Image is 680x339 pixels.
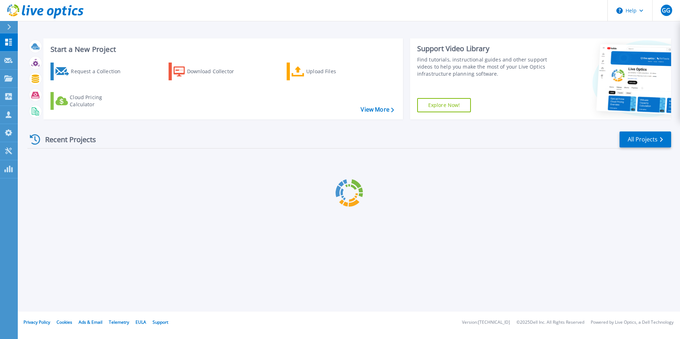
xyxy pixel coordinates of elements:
span: GG [662,7,670,13]
a: Cookies [57,319,72,325]
div: Download Collector [187,64,244,79]
div: Recent Projects [27,131,106,148]
a: Ads & Email [79,319,102,325]
a: Explore Now! [417,98,471,112]
a: Privacy Policy [23,319,50,325]
a: Request a Collection [51,63,130,80]
a: Cloud Pricing Calculator [51,92,130,110]
div: Request a Collection [71,64,128,79]
li: © 2025 Dell Inc. All Rights Reserved [516,320,584,325]
li: Powered by Live Optics, a Dell Technology [591,320,674,325]
div: Find tutorials, instructional guides and other support videos to help you make the most of your L... [417,56,550,77]
li: Version: [TECHNICAL_ID] [462,320,510,325]
a: View More [361,106,394,113]
div: Support Video Library [417,44,550,53]
a: Telemetry [109,319,129,325]
a: All Projects [620,131,671,147]
div: Cloud Pricing Calculator [70,94,127,108]
a: Support [153,319,168,325]
div: Upload Files [306,64,363,79]
a: Upload Files [287,63,366,80]
a: EULA [136,319,146,325]
a: Download Collector [169,63,248,80]
h3: Start a New Project [51,45,394,53]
